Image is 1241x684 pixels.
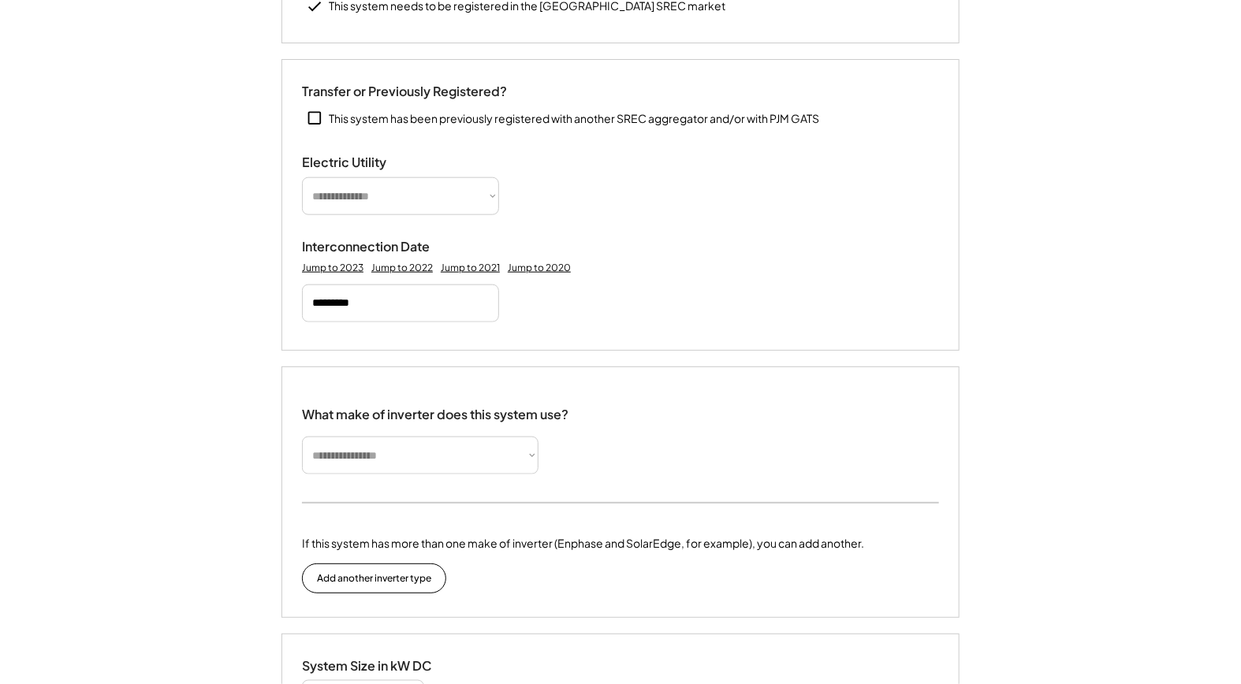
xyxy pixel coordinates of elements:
div: If this system has more than one make of inverter (Enphase and SolarEdge, for example), you can a... [302,535,864,552]
div: Transfer or Previously Registered? [302,84,507,100]
div: Jump to 2023 [302,262,363,274]
button: Add another inverter type [302,563,446,593]
div: Jump to 2021 [441,262,500,274]
div: Jump to 2022 [371,262,433,274]
div: Electric Utility [302,154,460,171]
div: This system has been previously registered with another SREC aggregator and/or with PJM GATS [329,111,819,127]
div: Jump to 2020 [508,262,571,274]
div: Interconnection Date [302,239,460,255]
div: System Size in kW DC [302,658,460,675]
div: What make of inverter does this system use? [302,391,568,426]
